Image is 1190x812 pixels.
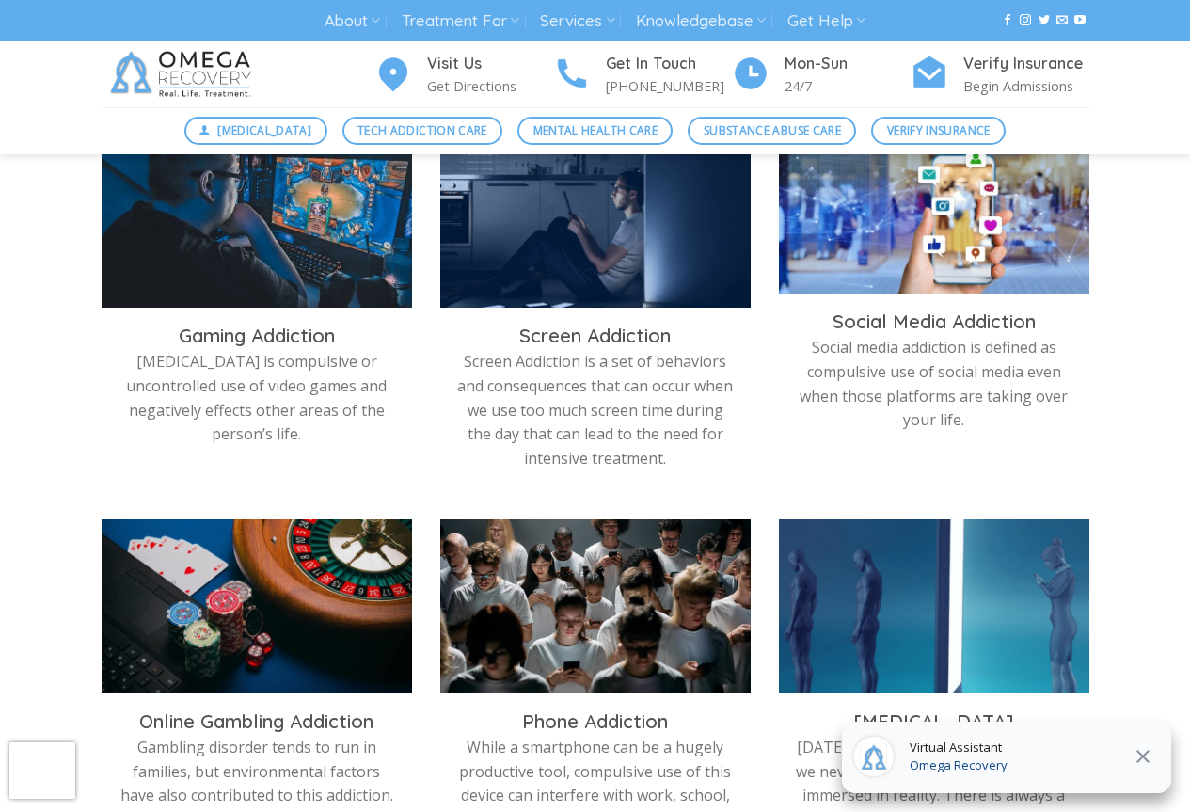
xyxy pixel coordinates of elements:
p: 24/7 [785,75,911,97]
span: [MEDICAL_DATA] [217,121,311,139]
img: Omega Recovery [102,41,266,107]
a: Follow on YouTube [1074,14,1086,27]
span: Mental Health Care [533,121,658,139]
p: Begin Admissions [963,75,1089,97]
a: Substance Abuse Care [688,117,856,145]
a: Knowledgebase [636,4,766,39]
p: Screen Addiction is a set of behaviors and consequences that can occur when we use too much scree... [454,350,737,470]
h3: Social Media Addiction [793,310,1075,334]
h4: Visit Us [427,52,553,76]
a: Visit Us Get Directions [374,52,553,98]
span: Verify Insurance [887,121,991,139]
a: Send us an email [1056,14,1068,27]
p: [MEDICAL_DATA] is compulsive or uncontrolled use of video games and negatively effects other area... [116,350,398,446]
a: Mental Health Care [517,117,673,145]
span: Tech Addiction Care [357,121,487,139]
a: Get Help [787,4,865,39]
a: Verify Insurance [871,117,1006,145]
a: About [325,4,380,39]
p: Get Directions [427,75,553,97]
a: Treatment For [402,4,519,39]
a: Verify Insurance Begin Admissions [911,52,1089,98]
p: Social media addiction is defined as compulsive use of social media even when those platforms are... [793,336,1075,432]
a: Follow on Instagram [1020,14,1031,27]
p: [PHONE_NUMBER] [606,75,732,97]
h4: Mon-Sun [785,52,911,76]
a: Tech Addiction Care [342,117,503,145]
h4: Verify Insurance [963,52,1089,76]
img: phone-addiction-treatment [440,519,751,693]
span: Substance Abuse Care [704,121,841,139]
a: Services [540,4,614,39]
h3: Gaming Addiction [116,324,398,348]
h3: [MEDICAL_DATA] [793,709,1075,734]
h3: Online Gambling Addiction [116,709,398,734]
h3: Screen Addiction [454,324,737,348]
h4: Get In Touch [606,52,732,76]
h3: Phone Addiction [454,709,737,734]
a: Follow on Facebook [1002,14,1013,27]
a: [MEDICAL_DATA] [184,117,327,145]
a: Get In Touch [PHONE_NUMBER] [553,52,732,98]
a: Follow on Twitter [1039,14,1050,27]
